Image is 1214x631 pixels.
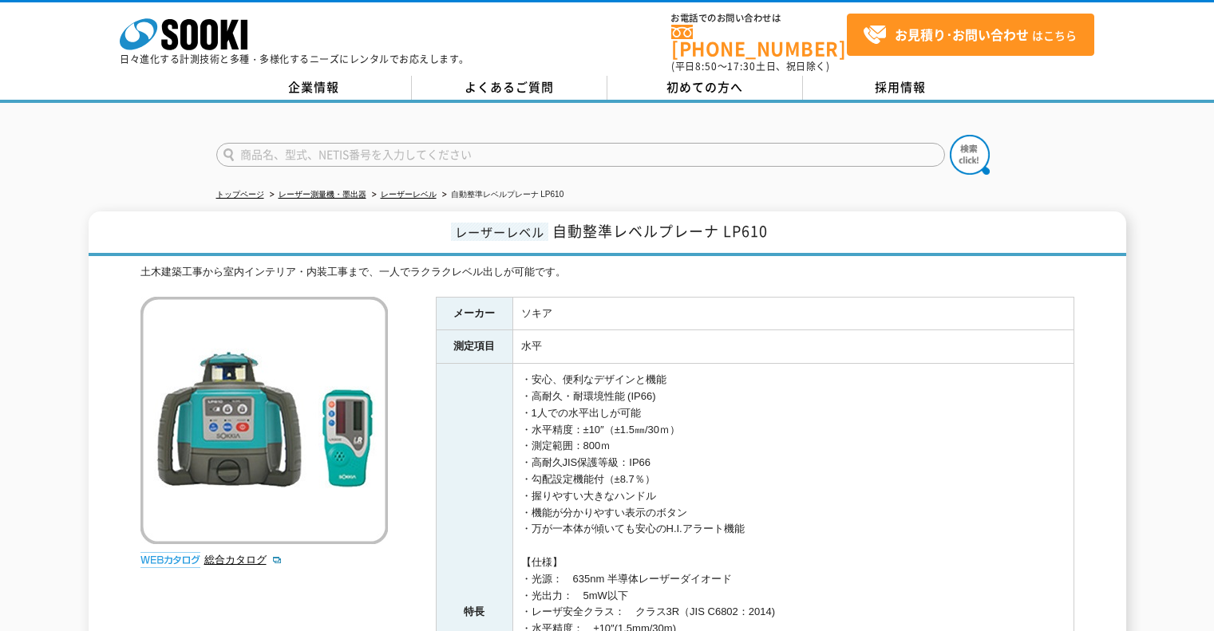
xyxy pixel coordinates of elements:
div: 土木建築工事から室内インテリア・内装工事まで、一人でラクラクレベル出しが可能です。 [140,264,1074,281]
img: btn_search.png [950,135,990,175]
span: はこちら [863,23,1077,47]
th: 測定項目 [436,330,512,364]
img: 自動整準レベルプレーナ LP610 [140,297,388,544]
a: トップページ [216,190,264,199]
a: 初めての方へ [607,76,803,100]
span: (平日 ～ 土日、祝日除く) [671,59,829,73]
li: 自動整準レベルプレーナ LP610 [439,187,564,203]
a: よくあるご質問 [412,76,607,100]
a: 採用情報 [803,76,998,100]
td: ソキア [512,297,1074,330]
span: お電話でのお問い合わせは [671,14,847,23]
span: 17:30 [727,59,756,73]
span: 8:50 [695,59,718,73]
a: レーザー測量機・墨出器 [279,190,366,199]
a: お見積り･お問い合わせはこちら [847,14,1094,56]
input: 商品名、型式、NETIS番号を入力してください [216,143,945,167]
p: 日々進化する計測技術と多種・多様化するニーズにレンタルでお応えします。 [120,54,469,64]
a: 企業情報 [216,76,412,100]
th: メーカー [436,297,512,330]
span: 自動整準レベルプレーナ LP610 [552,220,768,242]
img: webカタログ [140,552,200,568]
span: 初めての方へ [666,78,743,96]
a: 総合カタログ [204,554,283,566]
a: [PHONE_NUMBER] [671,25,847,57]
a: レーザーレベル [381,190,437,199]
td: 水平 [512,330,1074,364]
strong: お見積り･お問い合わせ [895,25,1029,44]
span: レーザーレベル [451,223,548,241]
